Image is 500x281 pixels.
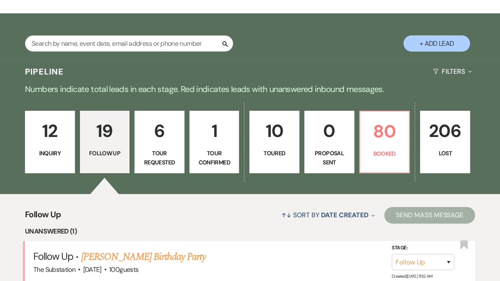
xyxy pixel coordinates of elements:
[310,149,349,167] p: Proposal Sent
[109,265,138,274] span: 100 guests
[420,111,470,173] a: 206Lost
[195,149,234,167] p: Tour Confirmed
[392,274,432,279] span: Created: [DATE] 11:52 AM
[33,265,75,274] span: The Substation
[189,111,239,173] a: 1Tour Confirmed
[403,35,470,52] button: + Add Lead
[195,117,234,145] p: 1
[384,207,475,224] button: Send Mass Message
[25,226,475,237] li: Unanswered (1)
[249,111,299,173] a: 10Toured
[85,149,124,158] p: Follow Up
[365,117,404,145] p: 80
[30,149,70,158] p: Inquiry
[25,208,61,226] span: Follow Up
[83,265,101,274] span: [DATE]
[140,149,179,167] p: Tour Requested
[25,66,64,77] h3: Pipeline
[134,111,184,173] a: 6Tour Requested
[321,211,368,219] span: Date Created
[392,243,454,252] label: Stage:
[25,35,233,52] input: Search by name, event date, email address or phone number
[255,149,294,158] p: Toured
[255,117,294,145] p: 10
[430,60,475,82] button: Filters
[365,149,404,158] p: Booked
[425,149,465,158] p: Lost
[80,111,130,173] a: 19Follow Up
[85,117,124,145] p: 19
[310,117,349,145] p: 0
[30,117,70,145] p: 12
[278,204,378,226] button: Sort By Date Created
[33,250,73,263] span: Follow Up
[140,117,179,145] p: 6
[25,111,75,173] a: 12Inquiry
[281,211,291,219] span: ↑↓
[359,111,410,173] a: 80Booked
[81,249,206,264] a: [PERSON_NAME] Birthday Party
[425,117,465,145] p: 206
[304,111,354,173] a: 0Proposal Sent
